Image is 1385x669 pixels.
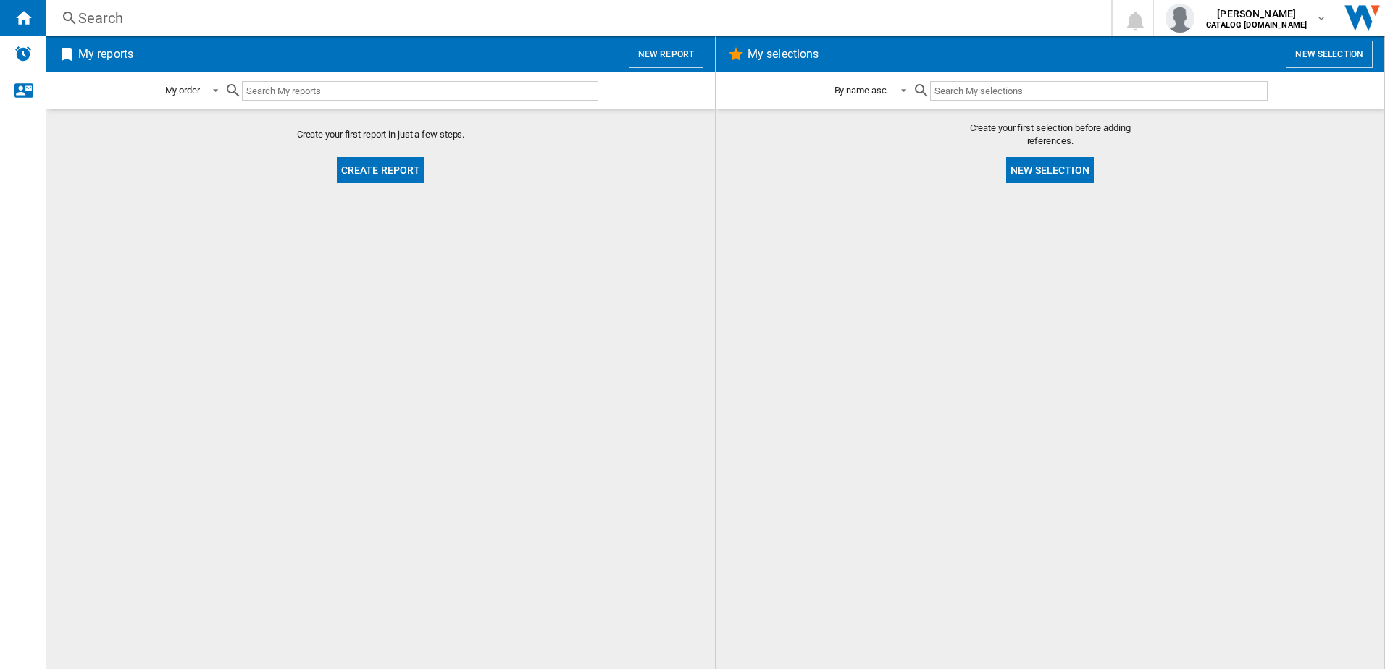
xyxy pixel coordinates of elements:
span: [PERSON_NAME] [1206,7,1307,21]
input: Search My selections [930,81,1267,101]
img: profile.jpg [1166,4,1194,33]
b: CATALOG [DOMAIN_NAME] [1206,20,1307,30]
span: Create your first report in just a few steps. [297,128,465,141]
button: New selection [1286,41,1373,68]
h2: My selections [745,41,821,68]
button: New report [629,41,703,68]
div: Search [78,8,1074,28]
input: Search My reports [242,81,598,101]
button: Create report [337,157,425,183]
div: By name asc. [834,85,889,96]
h2: My reports [75,41,136,68]
button: New selection [1006,157,1094,183]
div: My order [165,85,200,96]
img: alerts-logo.svg [14,45,32,62]
span: Create your first selection before adding references. [949,122,1152,148]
